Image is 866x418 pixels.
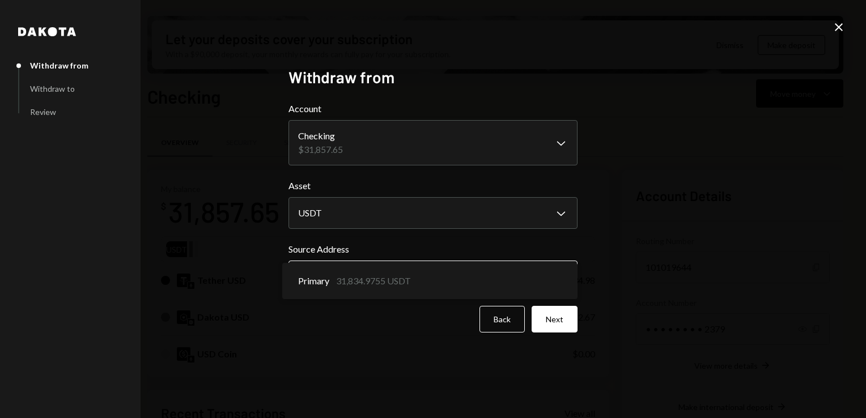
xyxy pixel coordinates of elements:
button: Asset [288,197,578,229]
button: Account [288,120,578,165]
span: Primary [298,274,329,288]
button: Source Address [288,261,578,292]
label: Asset [288,179,578,193]
button: Back [479,306,525,332]
div: Withdraw from [30,61,88,70]
label: Account [288,102,578,116]
button: Next [532,306,578,332]
div: Withdraw to [30,84,75,93]
div: 31,834.9755 USDT [336,274,411,288]
h2: Withdraw from [288,66,578,88]
div: Review [30,107,56,117]
label: Source Address [288,242,578,256]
